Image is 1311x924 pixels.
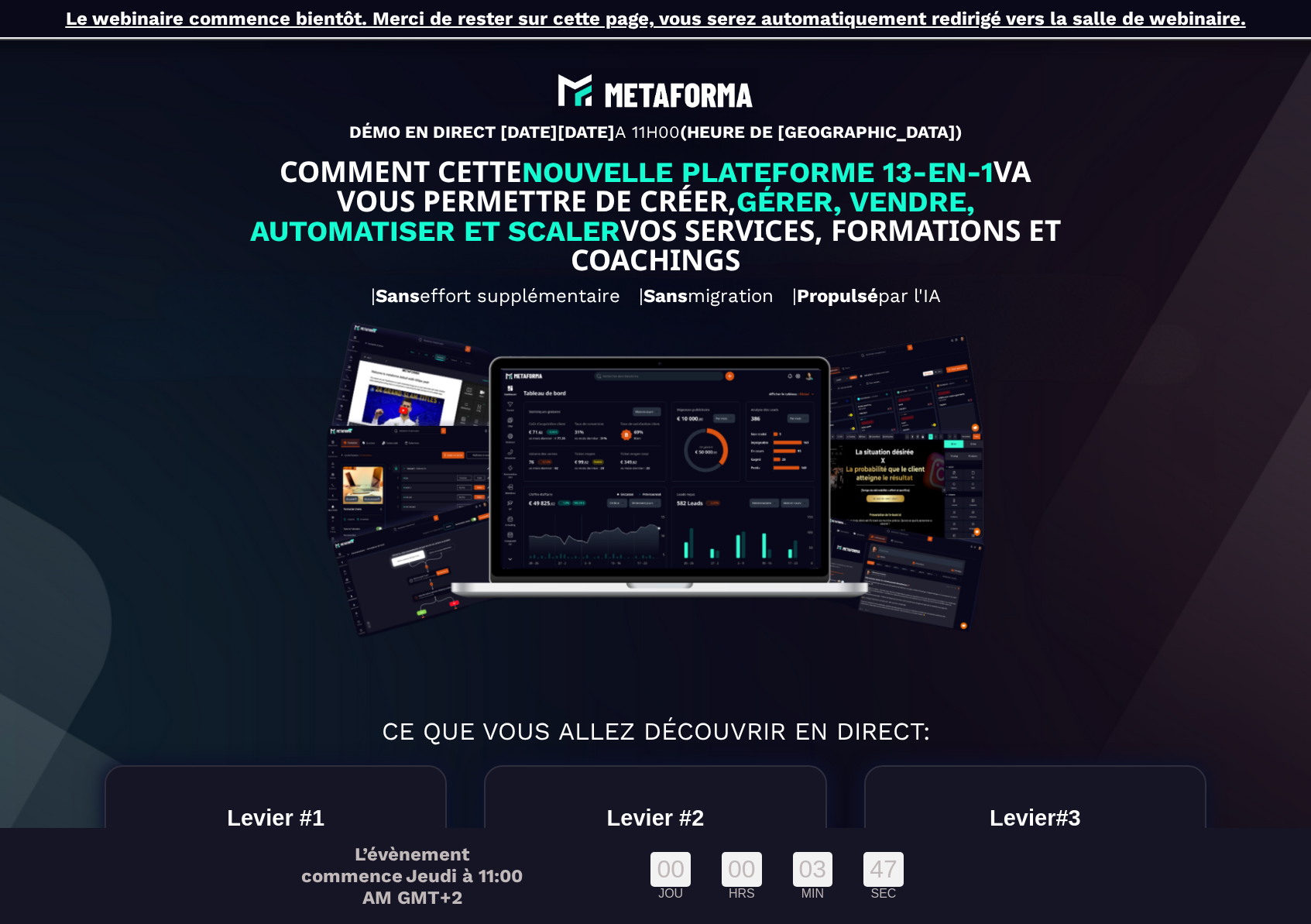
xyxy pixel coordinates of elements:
[362,865,523,909] span: Jeudi à 11:00 AM GMT+2
[12,277,1299,314] h2: | effort supplémentaire | migration | par l'IA
[643,285,688,307] b: Sans
[986,802,1085,835] text: Levier#3
[603,802,709,835] text: Levier #2
[650,887,691,901] div: JOU
[793,887,833,901] div: MIN
[722,887,762,901] div: HRS
[12,122,1299,142] p: DÉMO EN DIRECT [DATE][DATE] (HEURE DE [GEOGRAPHIC_DATA])
[650,852,691,887] div: 00
[552,68,758,114] img: abe9e435164421cb06e33ef15842a39e_e5ef653356713f0d7dd3797ab850248d_Capture_d%E2%80%99e%CC%81cran_2...
[722,852,762,887] div: 00
[250,153,1062,277] text: COMMENT CETTE VA VOUS PERMETTRE DE CRÉER, VOS SERVICES, FORMATIONS ET COACHINGS
[250,185,983,248] span: GÉRER, VENDRE, AUTOMATISER ET SCALER
[376,285,420,307] b: Sans
[863,887,904,901] div: SEC
[12,709,1299,754] h1: CE QUE VOUS ALLEZ DÉCOUVRIR EN DIRECT:
[223,802,328,835] text: Levier #1
[797,285,878,307] b: Propulsé
[301,843,469,887] span: L’évènement commence
[793,852,833,887] div: 03
[307,314,1003,706] img: 8a78929a06b90bc262b46db567466864_Design_sans_titre_(13).png
[615,122,680,142] span: A 11H00
[66,8,1246,29] u: Le webinaire commence bientôt. Merci de rester sur cette page, vous serez automatiquement redirig...
[863,852,904,887] div: 47
[522,156,994,189] span: NOUVELLE PLATEFORME 13-EN-1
